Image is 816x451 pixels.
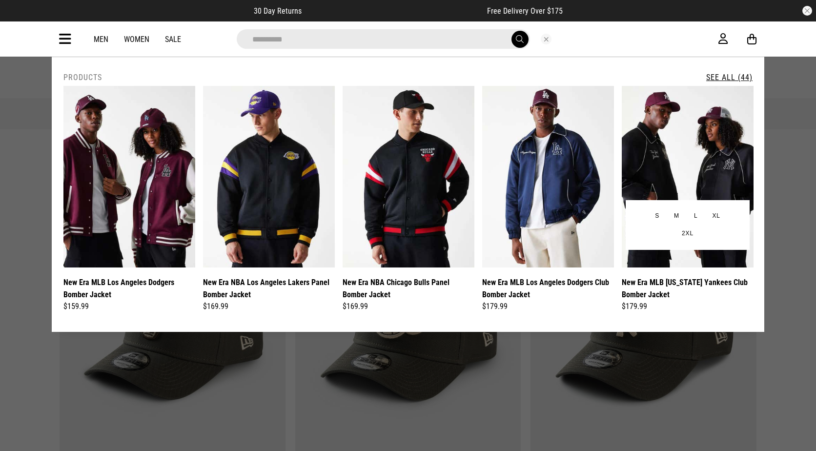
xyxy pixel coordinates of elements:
a: New Era MLB Los Angeles Dodgers Club Bomber Jacket [482,276,614,301]
button: 2XL [674,225,701,243]
a: Sale [165,35,181,44]
a: See All (44) [706,73,753,82]
button: S [648,207,667,225]
img: New Era Mlb Los Angeles Dodgers Bomber Jacket in Red [63,86,195,267]
button: Close search [541,34,551,44]
button: XL [705,207,727,225]
iframe: Customer reviews powered by Trustpilot [321,6,468,16]
div: $169.99 [203,301,335,312]
img: New Era Mlb Los Angeles Dodgers Club Bomber Jacket in Blue [482,86,614,267]
img: New Era Nba Chicago Bulls Panel Bomber Jacket in Black [343,86,474,267]
a: New Era MLB [US_STATE] Yankees Club Bomber Jacket [622,276,754,301]
div: $159.99 [63,301,195,312]
img: New Era Nba Los Angeles Lakers Panel Bomber Jacket in Black [203,86,335,267]
div: $169.99 [343,301,474,312]
a: Women [124,35,149,44]
span: Free Delivery Over $175 [487,6,563,16]
a: Men [94,35,108,44]
button: M [667,207,687,225]
a: New Era MLB Los Angeles Dodgers Bomber Jacket [63,276,195,301]
a: New Era NBA Los Angeles Lakers Panel Bomber Jacket [203,276,335,301]
button: Open LiveChat chat widget [8,4,37,33]
button: L [687,207,705,225]
a: New Era NBA Chicago Bulls Panel Bomber Jacket [343,276,474,301]
div: $179.99 [622,301,754,312]
span: 30 Day Returns [254,6,302,16]
img: New Era Mlb New York Yankees Club Bomber Jacket in Black [622,86,754,267]
div: $179.99 [482,301,614,312]
h2: Products [63,73,102,82]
